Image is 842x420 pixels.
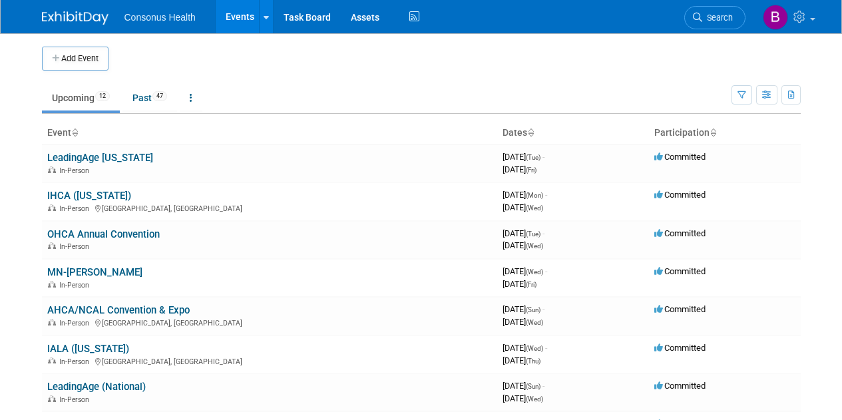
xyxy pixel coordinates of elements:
[654,266,706,276] span: Committed
[59,395,93,404] span: In-Person
[503,279,536,289] span: [DATE]
[497,122,649,144] th: Dates
[526,166,536,174] span: (Fri)
[59,204,93,213] span: In-Person
[654,343,706,353] span: Committed
[654,228,706,238] span: Committed
[545,190,547,200] span: -
[503,152,544,162] span: [DATE]
[48,357,56,364] img: In-Person Event
[42,11,108,25] img: ExhibitDay
[47,355,492,366] div: [GEOGRAPHIC_DATA], [GEOGRAPHIC_DATA]
[503,240,543,250] span: [DATE]
[47,266,142,278] a: MN-[PERSON_NAME]
[527,127,534,138] a: Sort by Start Date
[526,345,543,352] span: (Wed)
[542,228,544,238] span: -
[42,47,108,71] button: Add Event
[503,164,536,174] span: [DATE]
[503,343,547,353] span: [DATE]
[526,281,536,288] span: (Fri)
[542,152,544,162] span: -
[59,319,93,327] span: In-Person
[702,13,733,23] span: Search
[42,122,497,144] th: Event
[71,127,78,138] a: Sort by Event Name
[545,266,547,276] span: -
[654,381,706,391] span: Committed
[59,242,93,251] span: In-Person
[763,5,788,30] img: Bridget Crane
[48,204,56,211] img: In-Person Event
[503,381,544,391] span: [DATE]
[47,190,131,202] a: IHCA ([US_STATE])
[503,393,543,403] span: [DATE]
[503,266,547,276] span: [DATE]
[684,6,745,29] a: Search
[152,91,167,101] span: 47
[503,202,543,212] span: [DATE]
[526,154,540,161] span: (Tue)
[47,152,153,164] a: LeadingAge [US_STATE]
[503,190,547,200] span: [DATE]
[48,242,56,249] img: In-Person Event
[47,381,146,393] a: LeadingAge (National)
[47,228,160,240] a: OHCA Annual Convention
[526,357,540,365] span: (Thu)
[526,230,540,238] span: (Tue)
[122,85,177,110] a: Past47
[59,357,93,366] span: In-Person
[503,228,544,238] span: [DATE]
[526,383,540,390] span: (Sun)
[48,395,56,402] img: In-Person Event
[47,304,190,316] a: AHCA/NCAL Convention & Expo
[545,343,547,353] span: -
[526,192,543,199] span: (Mon)
[526,242,543,250] span: (Wed)
[526,306,540,314] span: (Sun)
[42,85,120,110] a: Upcoming12
[503,355,540,365] span: [DATE]
[47,317,492,327] div: [GEOGRAPHIC_DATA], [GEOGRAPHIC_DATA]
[48,166,56,173] img: In-Person Event
[654,304,706,314] span: Committed
[503,317,543,327] span: [DATE]
[654,152,706,162] span: Committed
[526,268,543,276] span: (Wed)
[526,319,543,326] span: (Wed)
[503,304,544,314] span: [DATE]
[95,91,110,101] span: 12
[526,204,543,212] span: (Wed)
[47,202,492,213] div: [GEOGRAPHIC_DATA], [GEOGRAPHIC_DATA]
[526,395,543,403] span: (Wed)
[59,166,93,175] span: In-Person
[48,319,56,325] img: In-Person Event
[48,281,56,288] img: In-Person Event
[542,381,544,391] span: -
[542,304,544,314] span: -
[654,190,706,200] span: Committed
[59,281,93,290] span: In-Person
[710,127,716,138] a: Sort by Participation Type
[649,122,801,144] th: Participation
[124,12,196,23] span: Consonus Health
[47,343,129,355] a: IALA ([US_STATE])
